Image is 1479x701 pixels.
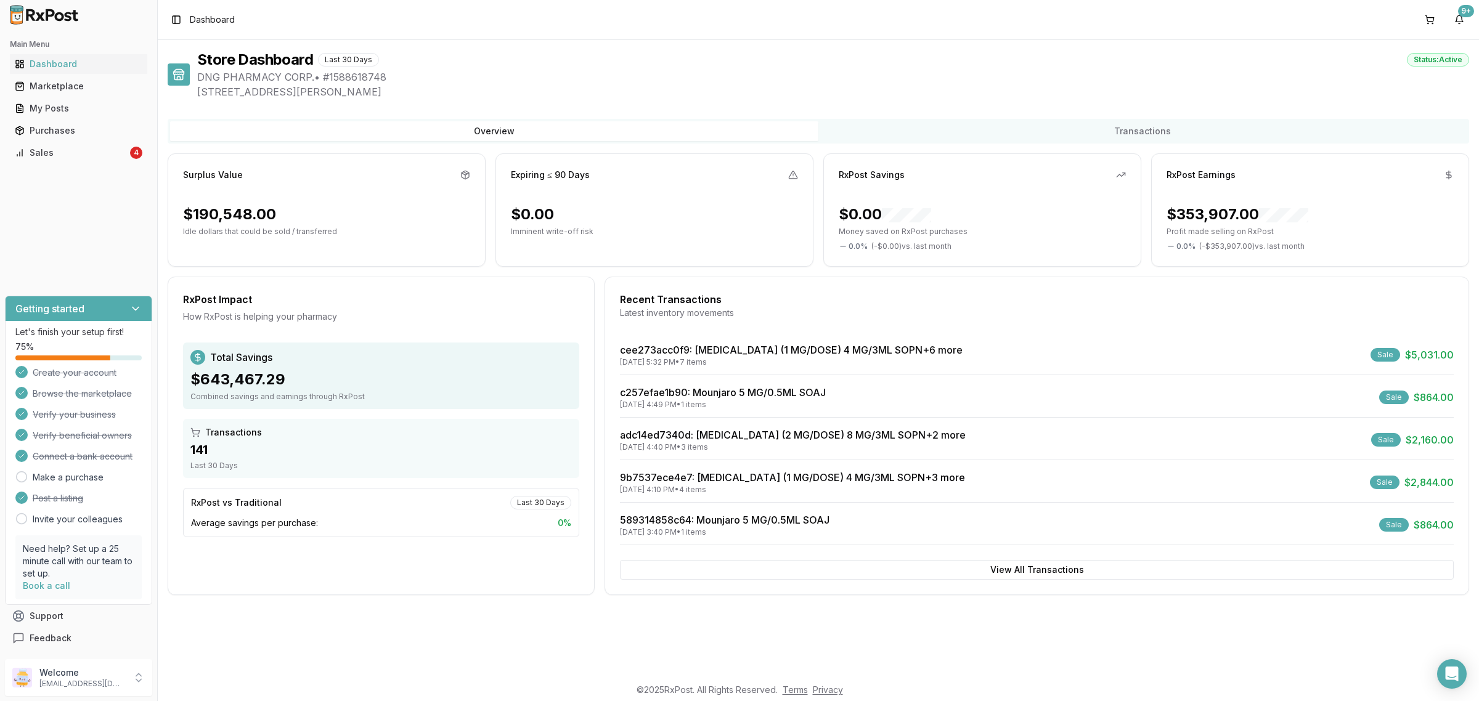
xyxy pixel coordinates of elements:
span: $5,031.00 [1405,347,1454,362]
button: Dashboard [5,54,152,74]
button: Transactions [818,121,1467,141]
img: RxPost Logo [5,5,84,25]
div: Dashboard [15,58,142,70]
div: Last 30 Days [510,496,571,509]
a: Book a call [23,580,70,591]
h2: Main Menu [10,39,147,49]
span: 75 % [15,341,34,353]
div: Sale [1379,391,1409,404]
a: Marketplace [10,75,147,97]
span: 0.0 % [849,241,868,251]
a: Make a purchase [33,471,104,484]
span: Transactions [205,426,262,439]
span: Average savings per purchase: [191,517,318,529]
div: How RxPost is helping your pharmacy [183,310,579,323]
a: Dashboard [10,53,147,75]
span: Total Savings [210,350,272,365]
div: Recent Transactions [620,292,1454,307]
span: $2,160.00 [1406,432,1454,447]
a: Purchases [10,120,147,142]
span: Verify beneficial owners [33,429,132,442]
div: [DATE] 4:40 PM • 3 items [620,442,966,452]
button: Sales4 [5,143,152,163]
div: RxPost Earnings [1167,169,1236,181]
a: c257efae1b90: Mounjaro 5 MG/0.5ML SOAJ [620,386,826,399]
span: Post a listing [33,492,83,504]
span: $864.00 [1414,517,1454,532]
p: Imminent write-off risk [511,227,798,237]
nav: breadcrumb [190,14,235,26]
button: Purchases [5,121,152,140]
a: cee273acc0f9: [MEDICAL_DATA] (1 MG/DOSE) 4 MG/3ML SOPN+6 more [620,344,963,356]
div: $0.00 [839,205,931,224]
span: $864.00 [1414,390,1454,405]
a: 9b7537ece4e7: [MEDICAL_DATA] (1 MG/DOSE) 4 MG/3ML SOPN+3 more [620,471,965,484]
span: Create your account [33,367,116,379]
p: Welcome [39,667,125,679]
button: Marketplace [5,76,152,96]
p: Idle dollars that could be sold / transferred [183,227,470,237]
div: RxPost Savings [839,169,905,181]
a: adc14ed7340d: [MEDICAL_DATA] (2 MG/DOSE) 8 MG/3ML SOPN+2 more [620,429,966,441]
p: Profit made selling on RxPost [1167,227,1454,237]
button: 9+ [1449,10,1469,30]
div: Latest inventory movements [620,307,1454,319]
div: Last 30 Days [318,53,379,67]
div: Marketplace [15,80,142,92]
div: Open Intercom Messenger [1437,659,1467,689]
div: [DATE] 4:49 PM • 1 items [620,400,826,410]
div: Expiring ≤ 90 Days [511,169,590,181]
div: Sale [1371,433,1401,447]
div: Status: Active [1407,53,1469,67]
span: Verify your business [33,408,116,421]
div: Sale [1371,348,1400,362]
a: Privacy [813,684,843,695]
span: ( - $353,907.00 ) vs. last month [1199,241,1305,251]
div: $190,548.00 [183,205,276,224]
span: Connect a bank account [33,450,132,463]
span: $2,844.00 [1404,475,1454,490]
div: My Posts [15,102,142,115]
div: RxPost Impact [183,292,579,307]
a: Sales4 [10,142,147,164]
h3: Getting started [15,301,84,316]
img: User avatar [12,668,32,687]
button: Support [5,605,152,627]
div: 9+ [1458,5,1474,17]
div: RxPost vs Traditional [191,496,282,509]
span: DNG PHARMACY CORP. • # 1588618748 [197,70,1469,84]
a: Terms [783,684,808,695]
div: $353,907.00 [1167,205,1308,224]
div: Combined savings and earnings through RxPost [190,392,572,402]
div: [DATE] 5:32 PM • 7 items [620,357,963,367]
span: 0.0 % [1176,241,1196,251]
span: Feedback [30,632,71,644]
p: Let's finish your setup first! [15,326,142,338]
button: Overview [170,121,818,141]
button: My Posts [5,99,152,118]
div: [DATE] 3:40 PM • 1 items [620,527,829,537]
span: Browse the marketplace [33,387,132,400]
a: Invite your colleagues [33,513,123,525]
p: [EMAIL_ADDRESS][DOMAIN_NAME] [39,679,125,689]
span: ( - $0.00 ) vs. last month [871,241,951,251]
button: Feedback [5,627,152,649]
span: Dashboard [190,14,235,26]
div: Sale [1379,518,1409,532]
div: $0.00 [511,205,554,224]
div: 4 [130,147,142,159]
div: Sales [15,147,128,159]
h1: Store Dashboard [197,50,313,70]
div: Sale [1370,476,1400,489]
div: 141 [190,441,572,458]
div: [DATE] 4:10 PM • 4 items [620,485,965,495]
span: 0 % [558,517,571,529]
p: Money saved on RxPost purchases [839,227,1126,237]
a: 589314858c64: Mounjaro 5 MG/0.5ML SOAJ [620,514,829,526]
button: View All Transactions [620,560,1454,580]
div: Purchases [15,124,142,137]
div: Surplus Value [183,169,243,181]
span: [STREET_ADDRESS][PERSON_NAME] [197,84,1469,99]
div: Last 30 Days [190,461,572,471]
a: My Posts [10,97,147,120]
